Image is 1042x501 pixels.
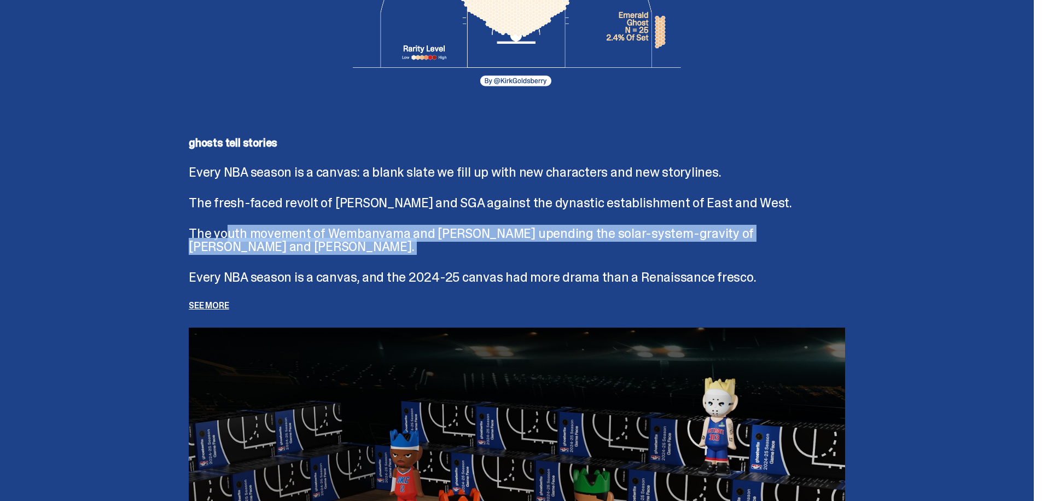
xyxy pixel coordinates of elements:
p: See more [189,301,845,310]
p: Every NBA season is a canvas: a blank slate we fill up with new characters and new storylines. [189,166,845,179]
p: The fresh-faced revolt of [PERSON_NAME] and SGA against the dynastic establishment of East and West. [189,196,845,209]
p: Every NBA season is a canvas, and the 2024-25 canvas had more drama than a Renaissance fresco. [189,271,845,284]
p: ghosts tell stories [189,137,845,148]
p: The youth movement of Wembanyama and [PERSON_NAME] upending the solar-system-gravity of [PERSON_N... [189,227,845,253]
